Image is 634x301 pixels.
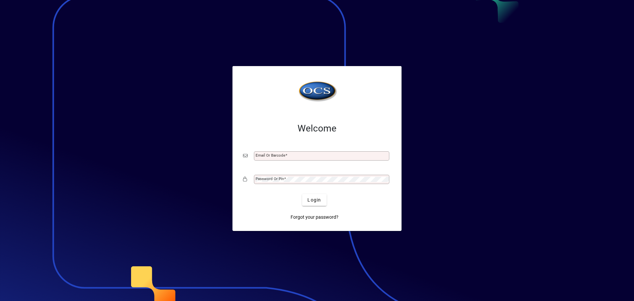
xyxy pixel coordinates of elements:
button: Login [302,194,326,206]
span: Forgot your password? [291,214,338,221]
h2: Welcome [243,123,391,134]
mat-label: Email or Barcode [256,153,285,158]
mat-label: Password or Pin [256,176,284,181]
a: Forgot your password? [288,211,341,223]
span: Login [307,197,321,204]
